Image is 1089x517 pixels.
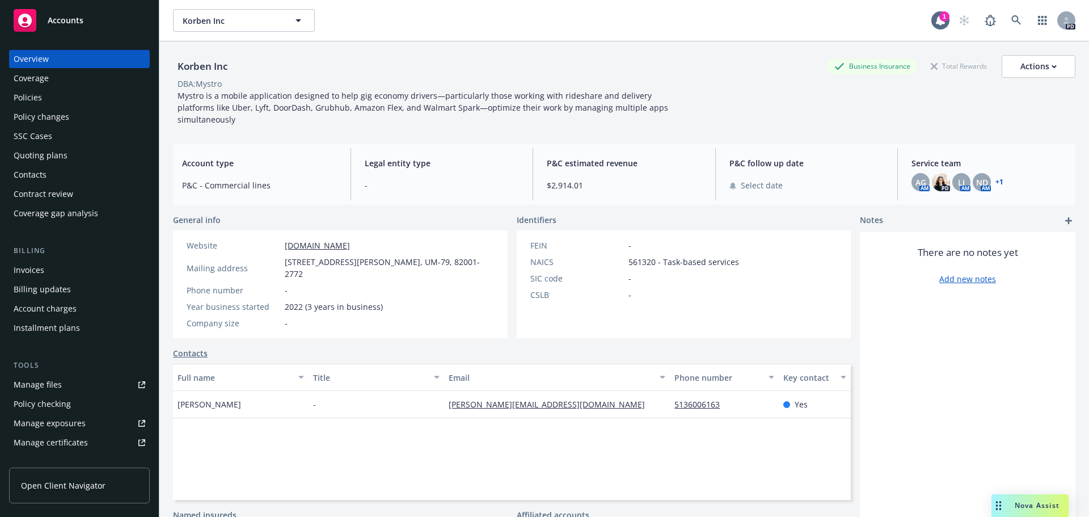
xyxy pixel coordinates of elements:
[187,317,280,329] div: Company size
[530,239,624,251] div: FEIN
[1002,55,1075,78] button: Actions
[449,399,654,410] a: [PERSON_NAME][EMAIL_ADDRESS][DOMAIN_NAME]
[628,289,631,301] span: -
[674,399,729,410] a: 5136006163
[953,9,976,32] a: Start snowing
[9,166,150,184] a: Contacts
[14,127,52,145] div: SSC Cases
[9,108,150,126] a: Policy changes
[628,272,631,284] span: -
[313,372,427,384] div: Title
[670,364,778,391] button: Phone number
[182,157,337,169] span: Account type
[9,50,150,68] a: Overview
[991,494,1069,517] button: Nova Assist
[9,127,150,145] a: SSC Cases
[173,59,232,74] div: Korben Inc
[530,289,624,301] div: CSLB
[285,301,383,313] span: 2022 (3 years in business)
[285,317,288,329] span: -
[1031,9,1054,32] a: Switch app
[530,272,624,284] div: SIC code
[14,414,86,432] div: Manage exposures
[1015,501,1060,510] span: Nova Assist
[995,179,1003,186] a: +1
[48,16,83,25] span: Accounts
[9,280,150,299] a: Billing updates
[939,11,949,22] div: 1
[14,108,69,126] div: Policy changes
[14,300,77,318] div: Account charges
[365,157,520,169] span: Legal entity type
[9,300,150,318] a: Account charges
[182,179,337,191] span: P&C - Commercial lines
[178,78,222,90] div: DBA: Mystro
[14,69,49,87] div: Coverage
[1062,214,1075,228] a: add
[9,5,150,36] a: Accounts
[9,89,150,107] a: Policies
[932,173,950,191] img: photo
[918,246,1018,259] span: There are no notes yet
[14,89,42,107] div: Policies
[14,453,67,471] div: Manage BORs
[14,395,71,413] div: Policy checking
[9,414,150,432] a: Manage exposures
[517,214,556,226] span: Identifiers
[285,284,288,296] span: -
[925,59,993,73] div: Total Rewards
[991,494,1006,517] div: Drag to move
[9,185,150,203] a: Contract review
[187,239,280,251] div: Website
[915,176,926,188] span: AG
[939,273,996,285] a: Add new notes
[958,176,965,188] span: LI
[173,347,208,359] a: Contacts
[729,157,884,169] span: P&C follow up date
[187,284,280,296] div: Phone number
[14,280,71,299] div: Billing updates
[911,157,1066,169] span: Service team
[779,364,851,391] button: Key contact
[21,480,105,491] span: Open Client Navigator
[9,146,150,165] a: Quoting plans
[183,15,281,27] span: Korben Inc
[783,372,834,384] div: Key contact
[530,256,624,268] div: NAICS
[449,372,653,384] div: Email
[14,50,49,68] div: Overview
[9,261,150,279] a: Invoices
[309,364,444,391] button: Title
[979,9,1002,32] a: Report a Bug
[9,319,150,337] a: Installment plans
[674,372,761,384] div: Phone number
[741,179,783,191] span: Select date
[14,376,62,394] div: Manage files
[173,9,315,32] button: Korben Inc
[313,398,316,410] span: -
[173,364,309,391] button: Full name
[14,261,44,279] div: Invoices
[829,59,916,73] div: Business Insurance
[795,398,808,410] span: Yes
[860,214,883,228] span: Notes
[1020,56,1057,77] div: Actions
[547,157,702,169] span: P&C estimated revenue
[173,214,221,226] span: General info
[14,185,73,203] div: Contract review
[14,319,80,337] div: Installment plans
[178,90,670,125] span: Mystro is a mobile application designed to help gig economy drivers—particularly those working wi...
[9,453,150,471] a: Manage BORs
[14,434,88,452] div: Manage certificates
[187,301,280,313] div: Year business started
[9,204,150,222] a: Coverage gap analysis
[187,262,280,274] div: Mailing address
[444,364,670,391] button: Email
[9,360,150,371] div: Tools
[628,256,739,268] span: 561320 - Task-based services
[1005,9,1028,32] a: Search
[14,204,98,222] div: Coverage gap analysis
[628,239,631,251] span: -
[365,179,520,191] span: -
